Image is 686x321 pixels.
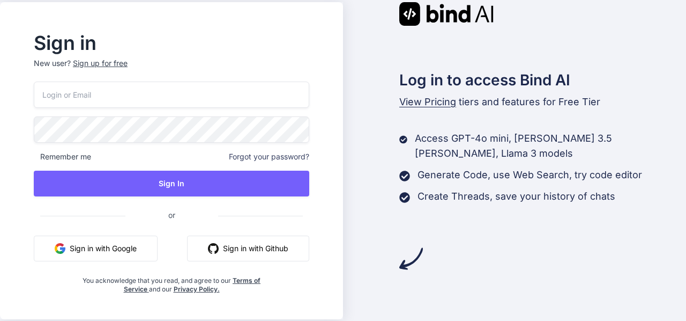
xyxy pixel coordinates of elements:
p: Create Threads, save your history of chats [417,189,615,204]
h2: Sign in [34,34,309,52]
p: Generate Code, use Web Search, try code editor [417,167,642,183]
div: Sign up for free [73,58,128,69]
p: tiers and features for Free Tier [399,94,686,110]
p: Access GPT-4o mini, [PERSON_NAME] 3.5 [PERSON_NAME], Llama 3 models [415,131,686,161]
a: Privacy Policy. [174,285,220,293]
span: Forgot your password? [229,151,309,162]
img: arrow [399,247,423,271]
button: Sign in with Github [187,236,309,261]
img: Bind AI logo [399,2,494,26]
img: github [208,243,219,254]
span: or [125,202,218,228]
a: Terms of Service [124,276,261,293]
h2: Log in to access Bind AI [399,69,686,91]
img: google [55,243,65,254]
input: Login or Email [34,82,309,108]
div: You acknowledge that you read, and agree to our and our [80,270,264,294]
span: Remember me [34,151,91,162]
span: View Pricing [399,96,456,107]
button: Sign In [34,171,309,196]
button: Sign in with Google [34,236,158,261]
p: New user? [34,58,309,82]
